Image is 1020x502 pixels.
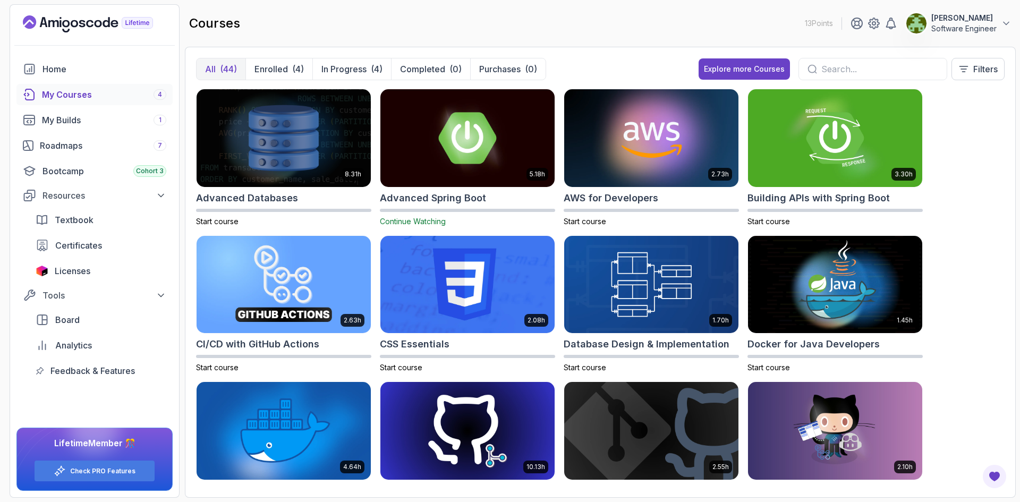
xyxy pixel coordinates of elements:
[897,463,913,471] p: 2.10h
[42,289,166,302] div: Tools
[292,63,304,75] div: (4)
[196,483,313,498] h2: Docker For Professionals
[220,63,237,75] div: (44)
[344,316,361,325] p: 2.63h
[954,436,1020,486] iframe: chat widget
[712,316,729,325] p: 1.70h
[747,217,790,226] span: Start course
[897,316,913,325] p: 1.45h
[479,63,521,75] p: Purchases
[391,58,470,80] button: Completed(0)
[42,63,166,75] div: Home
[564,483,690,498] h2: Git & GitHub Fundamentals
[380,89,555,227] a: Advanced Spring Boot card5.18hAdvanced Spring BootContinue Watching
[29,209,173,231] a: textbook
[747,363,790,372] span: Start course
[42,114,166,126] div: My Builds
[380,191,486,206] h2: Advanced Spring Boot
[55,265,90,277] span: Licenses
[951,58,1005,80] button: Filters
[530,170,545,178] p: 5.18h
[196,337,319,352] h2: CI/CD with GitHub Actions
[197,58,245,80] button: All(44)
[748,382,922,480] img: GitHub Toolkit card
[748,89,922,187] img: Building APIs with Spring Boot card
[16,186,173,205] button: Resources
[254,63,288,75] p: Enrolled
[29,260,173,282] a: licenses
[29,360,173,381] a: feedback
[16,84,173,105] a: courses
[29,335,173,356] a: analytics
[55,313,80,326] span: Board
[973,63,998,75] p: Filters
[343,463,361,471] p: 4.64h
[564,337,729,352] h2: Database Design & Implementation
[55,214,93,226] span: Textbook
[712,463,729,471] p: 2.55h
[470,58,546,80] button: Purchases(0)
[449,63,462,75] div: (0)
[189,15,240,32] h2: courses
[16,286,173,305] button: Tools
[40,139,166,152] div: Roadmaps
[564,236,738,334] img: Database Design & Implementation card
[158,141,162,150] span: 7
[70,467,135,475] a: Check PRO Features
[528,316,545,325] p: 2.08h
[564,89,738,187] img: AWS for Developers card
[380,382,555,480] img: Git for Professionals card
[42,165,166,177] div: Bootcamp
[564,191,658,206] h2: AWS for Developers
[55,339,92,352] span: Analytics
[380,217,446,226] span: Continue Watching
[321,63,367,75] p: In Progress
[36,266,48,276] img: jetbrains icon
[345,170,361,178] p: 8.31h
[197,382,371,480] img: Docker For Professionals card
[380,89,555,187] img: Advanced Spring Boot card
[16,135,173,156] a: roadmaps
[699,58,790,80] button: Explore more Courses
[196,191,298,206] h2: Advanced Databases
[711,170,729,178] p: 2.73h
[380,236,555,334] img: CSS Essentials card
[196,363,239,372] span: Start course
[136,167,164,175] span: Cohort 3
[380,363,422,372] span: Start course
[16,58,173,80] a: home
[55,239,102,252] span: Certificates
[906,13,926,33] img: user profile image
[400,63,445,75] p: Completed
[158,90,162,99] span: 4
[906,13,1011,34] button: user profile image[PERSON_NAME]Software Engineer
[747,337,880,352] h2: Docker for Java Developers
[526,463,545,471] p: 10.13h
[159,116,161,124] span: 1
[196,217,239,226] span: Start course
[29,309,173,330] a: board
[564,382,738,480] img: Git & GitHub Fundamentals card
[197,89,371,187] img: Advanced Databases card
[380,483,477,498] h2: Git for Professionals
[931,13,997,23] p: [PERSON_NAME]
[748,236,922,334] img: Docker for Java Developers card
[16,109,173,131] a: builds
[747,191,890,206] h2: Building APIs with Spring Boot
[821,63,938,75] input: Search...
[371,63,382,75] div: (4)
[50,364,135,377] span: Feedback & Features
[23,15,177,32] a: Landing page
[747,483,814,498] h2: GitHub Toolkit
[42,189,166,202] div: Resources
[895,170,913,178] p: 3.30h
[16,160,173,182] a: bootcamp
[205,63,216,75] p: All
[312,58,391,80] button: In Progress(4)
[704,64,785,74] div: Explore more Courses
[380,337,449,352] h2: CSS Essentials
[931,23,997,34] p: Software Engineer
[42,88,166,101] div: My Courses
[564,363,606,372] span: Start course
